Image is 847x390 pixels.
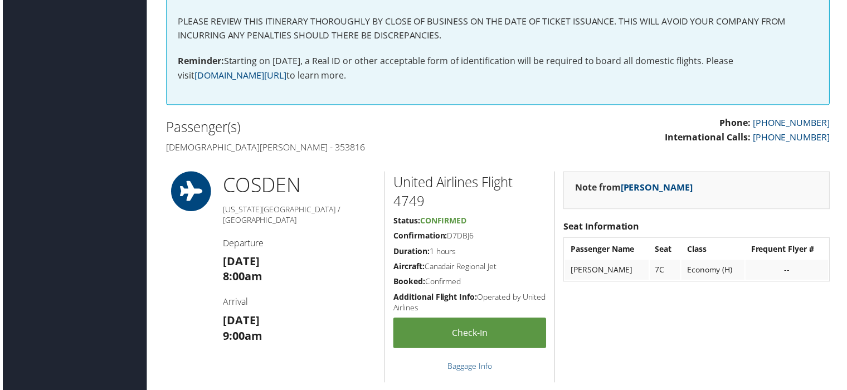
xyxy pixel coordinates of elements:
h5: 1 hours [393,247,547,258]
strong: Phone: [721,117,752,129]
strong: 9:00am [221,330,261,345]
strong: Aircraft: [393,262,424,272]
div: -- [753,266,825,276]
h4: Departure [221,238,376,250]
h5: D7DBJ6 [393,231,547,242]
p: Starting on [DATE], a Real ID or other acceptable form of identification will be required to boar... [176,54,820,82]
strong: 8:00am [221,270,261,285]
strong: [DATE] [221,255,258,270]
th: Frequent Flyer # [747,240,830,260]
h5: [US_STATE][GEOGRAPHIC_DATA] / [GEOGRAPHIC_DATA] [221,205,376,227]
a: Baggage Info [447,363,492,373]
strong: [DATE] [221,314,258,329]
th: Class [683,240,746,260]
h1: COS DEN [221,172,376,200]
strong: Additional Flight Info: [393,293,477,304]
th: Seat [651,240,682,260]
strong: Note from [576,182,694,194]
td: [PERSON_NAME] [566,261,649,281]
span: Confirmed [420,216,466,227]
strong: Status: [393,216,420,227]
h5: Operated by United Airlines [393,293,547,315]
a: [PHONE_NUMBER] [754,117,832,129]
strong: Duration: [393,247,429,257]
strong: Booked: [393,277,425,288]
p: PLEASE REVIEW THIS ITINERARY THOROUGHLY BY CLOSE OF BUSINESS ON THE DATE OF TICKET ISSUANCE. THIS... [176,14,820,43]
th: Passenger Name [566,240,649,260]
strong: Seat Information [564,221,640,233]
h2: United Airlines Flight 4749 [393,174,547,211]
strong: International Calls: [666,131,752,144]
a: [PHONE_NUMBER] [754,131,832,144]
h4: [DEMOGRAPHIC_DATA][PERSON_NAME] - 353816 [164,142,490,154]
a: Check-in [393,319,547,350]
h5: Confirmed [393,277,547,289]
a: [PERSON_NAME] [621,182,694,194]
td: 7C [651,261,682,281]
h2: Passenger(s) [164,118,490,137]
strong: Reminder: [176,55,222,67]
h4: Arrival [221,297,376,309]
a: [DOMAIN_NAME][URL] [193,69,285,81]
td: Economy (H) [683,261,746,281]
h5: Canadair Regional Jet [393,262,547,273]
strong: Confirmation: [393,231,447,242]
